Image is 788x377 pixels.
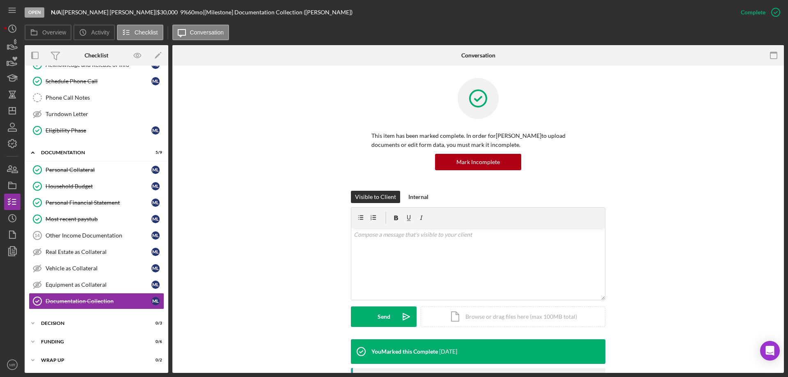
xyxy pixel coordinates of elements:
a: Most recent paystubML [29,211,164,227]
div: M L [151,182,160,190]
div: Documentation Collection [46,298,151,304]
b: N/A [51,9,61,16]
div: M L [151,77,160,85]
div: Personal Financial Statement [46,199,151,206]
tspan: 14 [34,233,40,238]
div: M L [151,281,160,289]
div: Most recent paystub [46,216,151,222]
a: Equipment as CollateralML [29,276,164,293]
label: Checklist [135,29,158,36]
button: Conversation [172,25,229,40]
button: Overview [25,25,71,40]
div: Household Budget [46,183,151,190]
a: Eligibility PhaseML [29,122,164,139]
time: 2025-09-12 13:46 [439,348,457,355]
div: Open [25,7,44,18]
div: M L [151,297,160,305]
button: Complete [733,4,784,21]
div: Other Income Documentation [46,232,151,239]
a: Vehicle as CollateralML [29,260,164,276]
label: Conversation [190,29,224,36]
div: Checklist [85,52,108,59]
a: Phone Call Notes [29,89,164,106]
div: M L [151,199,160,207]
div: Open Intercom Messenger [760,341,780,361]
div: You Marked this Complete [371,348,438,355]
div: 9 % [180,9,188,16]
div: Internal [408,191,428,203]
button: Checklist [117,25,163,40]
div: 0 / 3 [147,321,162,326]
div: Documentation [41,150,142,155]
a: 14Other Income DocumentationML [29,227,164,244]
a: Personal CollateralML [29,162,164,178]
div: Funding [41,339,142,344]
button: Send [351,306,417,327]
div: Mark Incomplete [456,154,500,170]
div: M L [151,166,160,174]
div: M L [151,264,160,272]
div: Wrap up [41,358,142,363]
div: Send [378,306,390,327]
button: Internal [404,191,433,203]
div: Equipment as Collateral [46,281,151,288]
a: Documentation CollectionML [29,293,164,309]
div: M L [151,215,160,223]
span: $30,000 [157,9,178,16]
a: Turndown Letter [29,106,164,122]
div: Turndown Letter [46,111,164,117]
a: Household BudgetML [29,178,164,194]
div: 0 / 6 [147,339,162,344]
div: Phone Call Notes [46,94,164,101]
button: Activity [73,25,115,40]
div: | [51,9,63,16]
div: [PERSON_NAME] [PERSON_NAME] | [63,9,157,16]
div: Eligibility Phase [46,127,151,134]
div: | [Milestone] Documentation Collection ([PERSON_NAME]) [203,9,353,16]
div: Complete [741,4,765,21]
button: MR [4,356,21,373]
div: Vehicle as Collateral [46,265,151,272]
a: Real Estate as CollateralML [29,244,164,260]
a: Schedule Phone CallML [29,73,164,89]
div: 60 mo [188,9,203,16]
a: Personal Financial StatementML [29,194,164,211]
div: 0 / 2 [147,358,162,363]
label: Activity [91,29,109,36]
div: Conversation [461,52,495,59]
div: M L [151,231,160,240]
div: 5 / 9 [147,150,162,155]
text: MR [9,363,16,367]
button: Visible to Client [351,191,400,203]
div: Visible to Client [355,191,396,203]
div: M L [151,248,160,256]
div: Schedule Phone Call [46,78,151,85]
div: M L [151,126,160,135]
div: Personal Collateral [46,167,151,173]
button: Mark Incomplete [435,154,521,170]
p: This item has been marked complete. In order for [PERSON_NAME] to upload documents or edit form d... [371,131,585,150]
label: Overview [42,29,66,36]
div: Real Estate as Collateral [46,249,151,255]
div: Decision [41,321,142,326]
